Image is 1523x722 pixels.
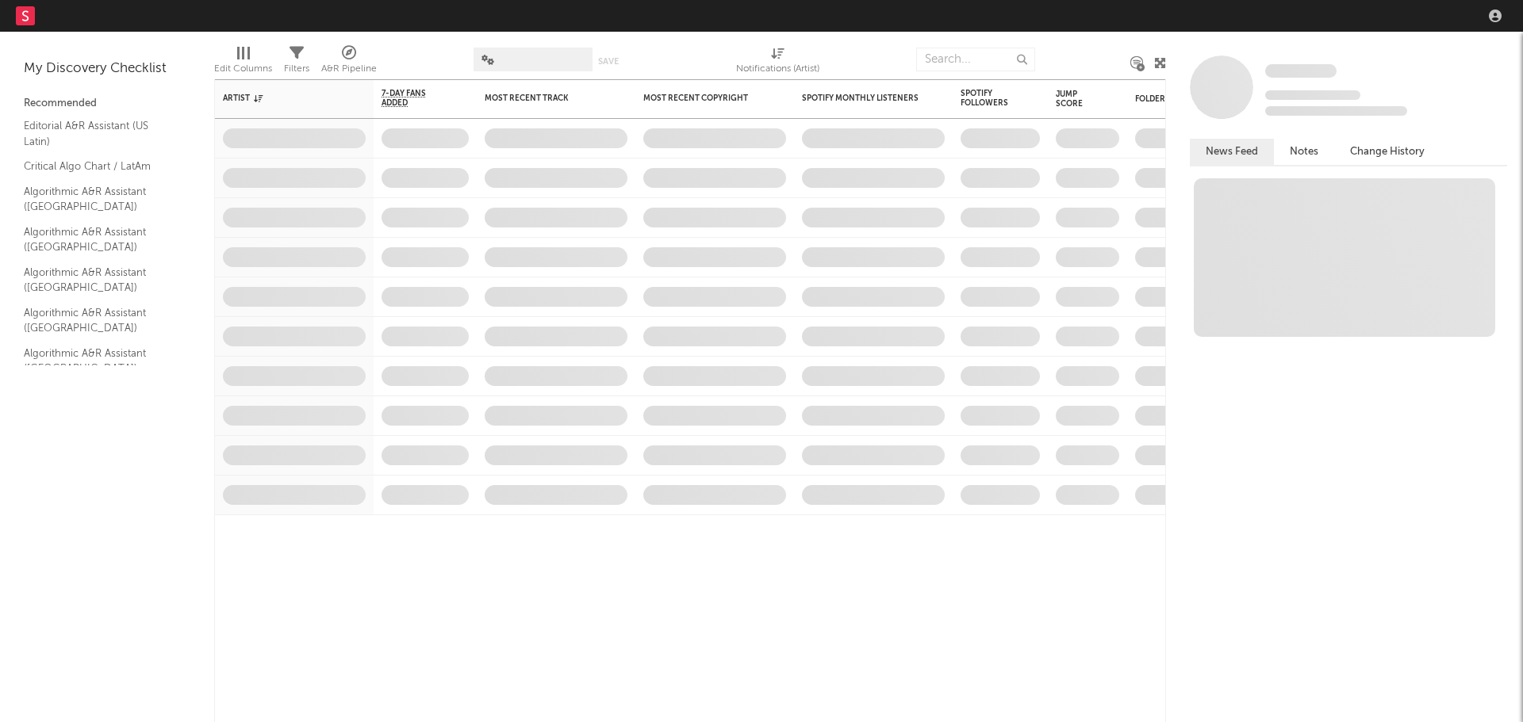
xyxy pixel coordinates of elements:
input: Search... [916,48,1035,71]
div: Filters [284,40,309,86]
div: Most Recent Copyright [643,94,762,103]
div: Recommended [24,94,190,113]
div: Artist [223,94,342,103]
div: A&R Pipeline [321,59,377,78]
a: Algorithmic A&R Assistant ([GEOGRAPHIC_DATA]) [24,223,175,256]
div: Spotify Monthly Listeners [802,94,921,103]
button: Change History [1334,139,1441,165]
a: Critical Algo Chart / LatAm [24,158,175,175]
a: Algorithmic A&R Assistant ([GEOGRAPHIC_DATA]) [24,304,175,337]
div: Edit Columns [214,59,272,78]
button: Save [598,57,619,66]
div: Notifications (Artist) [736,40,819,86]
div: Most Recent Track [485,94,604,103]
div: Spotify Followers [961,89,1016,108]
span: 7-Day Fans Added [382,89,445,108]
div: My Discovery Checklist [24,59,190,78]
a: Algorithmic A&R Assistant ([GEOGRAPHIC_DATA]) [24,264,175,296]
div: Jump Score [1056,90,1095,109]
a: Some Artist [1265,63,1337,79]
div: Folders [1135,94,1254,104]
span: 0 fans last week [1265,106,1407,116]
div: Edit Columns [214,40,272,86]
a: Algorithmic A&R Assistant ([GEOGRAPHIC_DATA]) [24,183,175,216]
div: Notifications (Artist) [736,59,819,78]
div: A&R Pipeline [321,40,377,86]
button: News Feed [1190,139,1274,165]
button: Notes [1274,139,1334,165]
div: Filters [284,59,309,78]
span: Tracking Since: [DATE] [1265,90,1360,100]
span: Some Artist [1265,64,1337,78]
a: Algorithmic A&R Assistant ([GEOGRAPHIC_DATA]) [24,345,175,377]
a: Editorial A&R Assistant (US Latin) [24,117,175,150]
